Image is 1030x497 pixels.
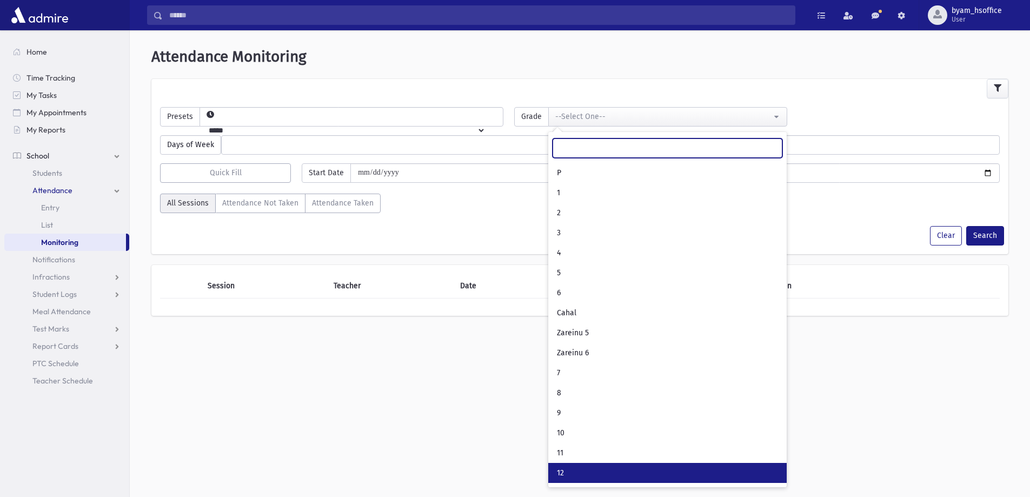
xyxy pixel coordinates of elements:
[557,348,589,359] span: Zareinu 6
[4,216,129,234] a: List
[4,104,129,121] a: My Appointments
[4,121,129,138] a: My Reports
[41,220,53,230] span: List
[160,194,381,217] div: AttTaken
[305,194,381,213] label: Attendance Taken
[557,428,564,439] span: 10
[160,194,216,213] label: All Sessions
[26,47,47,57] span: Home
[163,5,795,25] input: Search
[4,43,129,61] a: Home
[210,168,242,177] span: Quick Fill
[151,48,307,65] span: Attendance Monitoring
[557,448,563,459] span: 11
[557,288,561,299] span: 6
[4,355,129,372] a: PTC Schedule
[4,320,129,337] a: Test Marks
[160,135,221,155] span: Days of Week
[930,226,962,246] button: Clear
[4,251,129,268] a: Notifications
[26,108,87,117] span: My Appointments
[4,69,129,87] a: Time Tracking
[26,151,49,161] span: School
[32,376,93,386] span: Teacher Schedule
[302,163,351,183] span: Start Date
[26,73,75,83] span: Time Tracking
[4,182,129,199] a: Attendance
[160,163,291,183] button: Quick Fill
[952,6,1002,15] span: byam_hsoffice
[32,307,91,316] span: Meal Attendance
[9,4,71,26] img: AdmirePro
[546,274,723,299] th: Day of Week
[557,408,561,419] span: 9
[966,226,1004,246] button: Search
[557,248,561,259] span: 4
[557,168,561,178] span: P
[32,341,78,351] span: Report Cards
[454,274,546,299] th: Date
[4,337,129,355] a: Report Cards
[4,372,129,389] a: Teacher Schedule
[26,90,57,100] span: My Tasks
[557,208,561,218] span: 2
[32,255,75,264] span: Notifications
[555,111,771,122] div: --Select One--
[4,286,129,303] a: Student Logs
[201,274,328,299] th: Session
[723,274,959,299] th: Attendance Taken
[4,87,129,104] a: My Tasks
[557,388,561,399] span: 8
[553,138,782,158] input: Search
[557,368,560,379] span: 7
[557,328,589,339] span: Zareinu 5
[4,234,126,251] a: Monitoring
[327,274,454,299] th: Teacher
[557,228,561,238] span: 3
[514,107,549,127] span: Grade
[557,468,564,479] span: 12
[41,203,59,213] span: Entry
[41,237,78,247] span: Monitoring
[32,324,69,334] span: Test Marks
[32,185,72,195] span: Attendance
[4,164,129,182] a: Students
[32,272,70,282] span: Infractions
[557,188,560,198] span: 1
[4,147,129,164] a: School
[557,268,561,279] span: 5
[4,199,129,216] a: Entry
[215,194,305,213] label: Attendance Not Taken
[557,308,576,319] span: Cahal
[32,359,79,368] span: PTC Schedule
[4,268,129,286] a: Infractions
[4,303,129,320] a: Meal Attendance
[160,107,200,127] span: Presets
[32,289,77,299] span: Student Logs
[26,125,65,135] span: My Reports
[32,168,62,178] span: Students
[952,15,1002,24] span: User
[548,107,787,127] button: --Select One--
